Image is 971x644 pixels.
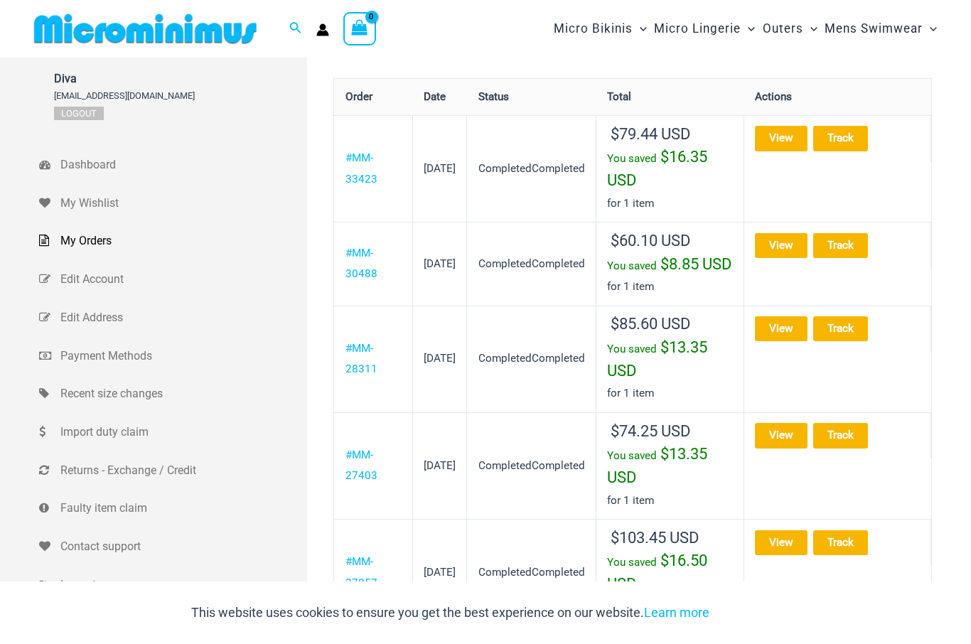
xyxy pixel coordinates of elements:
a: Logout [39,566,307,604]
span: $ [660,255,669,273]
a: OutersMenu ToggleMenu Toggle [759,7,821,50]
div: You saved [607,254,733,277]
span: Returns - Exchange / Credit [60,460,304,481]
span: Payment Methods [60,345,304,367]
a: Micro LingerieMenu ToggleMenu Toggle [650,7,758,50]
span: My Wishlist [60,193,304,214]
a: View order number MM-33423 [345,151,377,186]
td: CompletedCompleted [467,519,596,626]
div: You saved [607,444,733,490]
span: 8.85 USD [660,255,731,273]
a: View order MM-33423 [755,126,808,151]
a: Logout [54,107,104,120]
span: Order [345,90,372,103]
span: Menu Toggle [803,11,817,47]
a: Mens SwimwearMenu ToggleMenu Toggle [821,7,940,50]
span: $ [660,552,669,569]
a: Recent size changes [39,375,307,413]
span: Diva [54,72,195,85]
a: Learn more [644,605,709,620]
time: [DATE] [424,459,456,472]
span: Micro Lingerie [654,11,741,47]
button: Accept [720,596,780,630]
span: $ [611,232,619,249]
a: View Shopping Cart, empty [343,12,376,45]
span: [EMAIL_ADDRESS][DOMAIN_NAME] [54,90,195,101]
span: 74.25 USD [611,422,690,440]
span: $ [660,338,669,356]
span: Date [424,90,446,103]
span: Import duty claim [60,422,304,443]
a: My Wishlist [39,184,307,222]
span: Menu Toggle [741,11,755,47]
img: MM SHOP LOGO FLAT [28,13,262,45]
a: Import duty claim [39,413,307,451]
span: 85.60 USD [611,315,690,333]
span: $ [611,125,619,143]
span: $ [611,315,619,333]
a: My Orders [39,222,307,260]
div: You saved [607,146,733,193]
td: for 1 item [596,412,744,519]
a: Track order number MM-27057 [813,530,868,555]
span: 79.44 USD [611,125,690,143]
time: [DATE] [424,352,456,365]
a: Track order number MM-33423 [813,126,868,151]
time: [DATE] [424,566,456,579]
a: Faulty item claim [39,489,307,527]
div: You saved [607,550,733,596]
a: Track order number MM-27403 [813,423,868,448]
a: Edit Address [39,299,307,337]
td: CompletedCompleted [467,115,596,222]
p: This website uses cookies to ensure you get the best experience on our website. [191,602,709,623]
span: $ [611,529,619,547]
span: $ [611,422,619,440]
a: Contact support [39,527,307,566]
td: for 1 item [596,519,744,626]
span: $ [660,148,669,166]
a: Dashboard [39,146,307,184]
a: Payment Methods [39,337,307,375]
span: Menu Toggle [923,11,937,47]
a: View order MM-30488 [755,233,808,258]
span: Micro Bikinis [554,11,633,47]
span: 13.35 USD [607,338,707,380]
span: Mens Swimwear [825,11,923,47]
span: 103.45 USD [611,529,699,547]
span: Recent size changes [60,383,304,404]
a: Edit Account [39,260,307,299]
span: Status [478,90,509,103]
td: CompletedCompleted [467,222,596,306]
span: Edit Account [60,269,304,290]
span: Outers [763,11,803,47]
span: Faulty item claim [60,498,304,519]
span: Dashboard [60,154,304,176]
span: 13.35 USD [607,445,707,486]
td: CompletedCompleted [467,306,596,412]
a: Account icon link [316,23,329,36]
time: [DATE] [424,162,456,175]
td: for 1 item [596,306,744,412]
span: Menu Toggle [633,11,647,47]
time: [DATE] [424,257,456,270]
a: View order number MM-27403 [345,449,377,483]
a: Track order number MM-30488 [813,233,868,258]
td: CompletedCompleted [467,412,596,519]
span: $ [660,445,669,463]
div: You saved [607,337,733,383]
nav: Site Navigation [548,5,943,53]
span: Contact support [60,536,304,557]
span: Edit Address [60,307,304,328]
a: View order number MM-30488 [345,247,377,281]
td: for 1 item [596,115,744,222]
a: Micro BikinisMenu ToggleMenu Toggle [550,7,650,50]
span: Total [607,90,631,103]
a: View order MM-28311 [755,316,808,341]
a: Search icon link [289,20,302,38]
span: 60.10 USD [611,232,690,249]
a: View order MM-27057 [755,530,808,555]
span: Actions [755,90,792,103]
span: Logout [60,574,304,596]
a: View order MM-27403 [755,423,808,448]
a: Returns - Exchange / Credit [39,451,307,490]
